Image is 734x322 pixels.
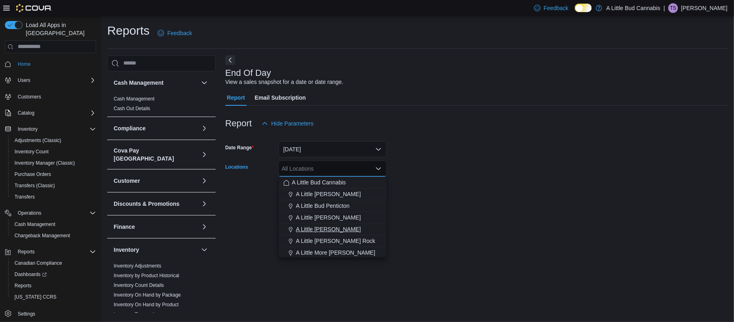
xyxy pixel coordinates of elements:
h1: Reports [107,23,150,39]
span: Inventory Manager (Classic) [15,160,75,166]
button: A Little [PERSON_NAME] [279,212,387,224]
button: A Little Bud Cannabis [279,177,387,188]
button: Discounts & Promotions [200,199,209,209]
span: A Little Bud Cannabis [292,178,346,186]
a: Dashboards [11,270,50,279]
span: Load All Apps in [GEOGRAPHIC_DATA] [23,21,96,37]
span: Dark Mode [575,12,575,13]
button: Purchase Orders [8,169,99,180]
input: Dark Mode [575,4,592,12]
button: Compliance [200,123,209,133]
button: Finance [114,223,198,231]
label: Locations [225,164,248,170]
button: Reports [2,246,99,257]
h3: End Of Day [225,68,271,78]
span: Customers [18,94,41,100]
button: Transfers [8,191,99,203]
span: Chargeback Management [11,231,96,240]
span: Dashboards [11,270,96,279]
span: Customers [15,92,96,102]
span: A Little [PERSON_NAME] [296,225,361,233]
span: Feedback [167,29,192,37]
span: Settings [18,311,35,317]
button: Inventory Count [8,146,99,157]
a: Inventory by Product Historical [114,273,179,278]
div: Choose from the following options [279,177,387,270]
button: Reports [8,280,99,291]
button: Users [15,75,33,85]
button: Cova Pay [GEOGRAPHIC_DATA] [114,146,198,163]
h3: Customer [114,177,140,185]
span: Purchase Orders [11,169,96,179]
h3: Compliance [114,124,146,132]
button: A Little [PERSON_NAME] [279,188,387,200]
button: Compliance [114,124,198,132]
h3: Inventory [114,246,139,254]
button: Inventory [114,246,198,254]
span: Email Subscription [255,90,306,106]
button: Cash Management [200,78,209,88]
span: Users [15,75,96,85]
span: Reports [11,281,96,291]
span: Canadian Compliance [15,260,62,266]
button: Close list of options [375,165,382,172]
p: A Little Bud Cannabis [606,3,660,13]
span: Operations [18,210,42,216]
span: Canadian Compliance [11,258,96,268]
button: Customer [200,176,209,186]
span: Inventory On Hand by Product [114,301,179,308]
span: A Little More [PERSON_NAME] [296,249,375,257]
button: Next [225,55,235,65]
a: [US_STATE] CCRS [11,292,60,302]
span: Adjustments (Classic) [15,137,61,144]
span: Inventory [15,124,96,134]
span: Inventory Count [15,148,49,155]
button: Home [2,58,99,70]
a: Inventory Manager (Classic) [11,158,78,168]
a: Chargeback Management [11,231,73,240]
button: Inventory [2,123,99,135]
div: Tiffany Smith [668,3,678,13]
button: Canadian Compliance [8,257,99,269]
a: Inventory Transactions [114,312,162,317]
h3: Finance [114,223,135,231]
span: Inventory [18,126,37,132]
a: Transfers (Classic) [11,181,58,190]
a: Cash Management [11,220,58,229]
span: Home [15,59,96,69]
button: [US_STATE] CCRS [8,291,99,303]
a: Purchase Orders [11,169,54,179]
button: Operations [15,208,45,218]
button: Settings [2,307,99,319]
a: Canadian Compliance [11,258,65,268]
a: Settings [15,309,38,319]
span: Transfers [11,192,96,202]
button: A Little [PERSON_NAME] [279,224,387,235]
span: Inventory On Hand by Package [114,292,181,298]
button: Hide Parameters [258,115,317,132]
h3: Cash Management [114,79,164,87]
span: Purchase Orders [15,171,51,178]
span: TS [670,3,676,13]
span: Reports [15,247,96,257]
button: Inventory Manager (Classic) [8,157,99,169]
a: Customers [15,92,44,102]
span: Transfers (Classic) [15,182,55,189]
button: Discounts & Promotions [114,200,198,208]
span: Dashboards [15,271,47,278]
span: Inventory Manager (Classic) [11,158,96,168]
span: Catalog [18,110,34,116]
h3: Report [225,119,252,128]
span: A Little [PERSON_NAME] [296,190,361,198]
button: Customers [2,91,99,102]
span: A Little [PERSON_NAME] Rock [296,237,375,245]
label: Date Range [225,144,254,151]
button: Customer [114,177,198,185]
span: Reports [15,282,31,289]
a: Reports [11,281,35,291]
button: A Little Bud Penticton [279,200,387,212]
a: Inventory Adjustments [114,263,161,269]
span: [US_STATE] CCRS [15,294,56,300]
